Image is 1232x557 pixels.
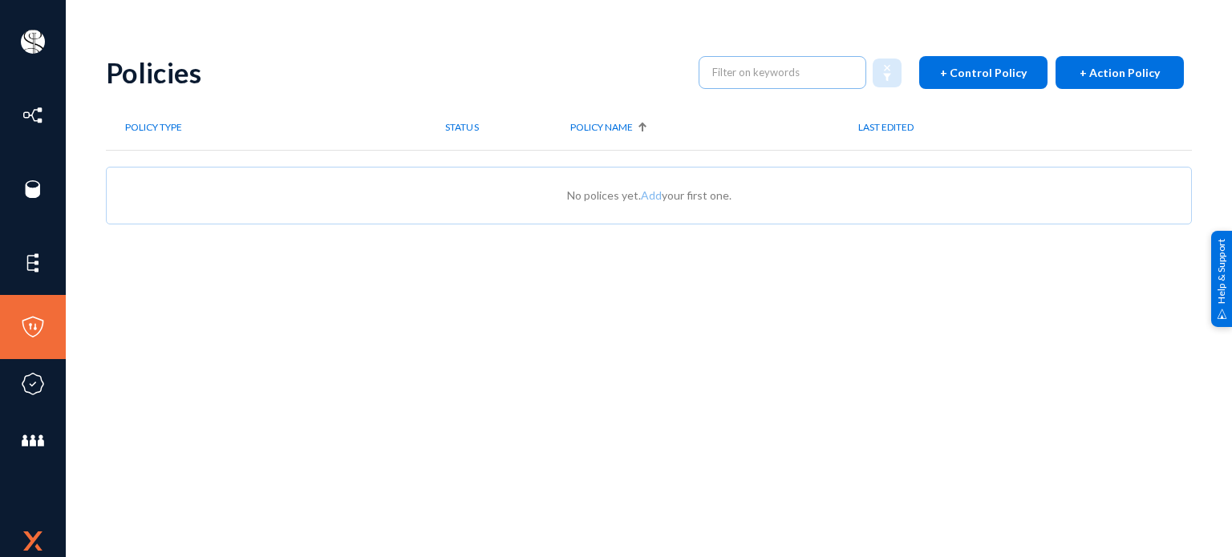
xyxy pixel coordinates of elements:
[21,315,45,339] img: icon-policies.svg
[1080,66,1160,79] span: + Action Policy
[106,56,202,89] div: Policies
[570,115,858,139] div: Policy NAME
[712,60,853,84] input: Filter on keywords
[21,103,45,127] img: icon-inventory.svg
[858,115,1120,139] div: LAST EDITED
[125,115,445,139] div: Policy Type
[858,115,914,139] div: LAST EDITED
[21,372,45,396] img: icon-compliance.svg
[445,105,570,150] th: STATUS
[21,429,45,453] img: icon-members.svg
[641,188,662,202] a: Add
[1056,56,1184,89] button: + Action Policy
[567,188,731,202] span: No polices yet. your first one.
[21,251,45,275] img: icon-elements.svg
[1217,309,1227,319] img: help_support.svg
[570,115,633,139] div: Policy NAME
[21,177,45,201] img: icon-sources.svg
[21,30,45,54] img: ACg8ocIa8OWj5FIzaB8MU-JIbNDt0RWcUDl_eQ0ZyYxN7rWYZ1uJfn9p=s96-c
[940,66,1027,79] span: + Control Policy
[1211,230,1232,326] div: Help & Support
[919,56,1048,89] button: + Control Policy
[125,115,182,139] div: Policy Type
